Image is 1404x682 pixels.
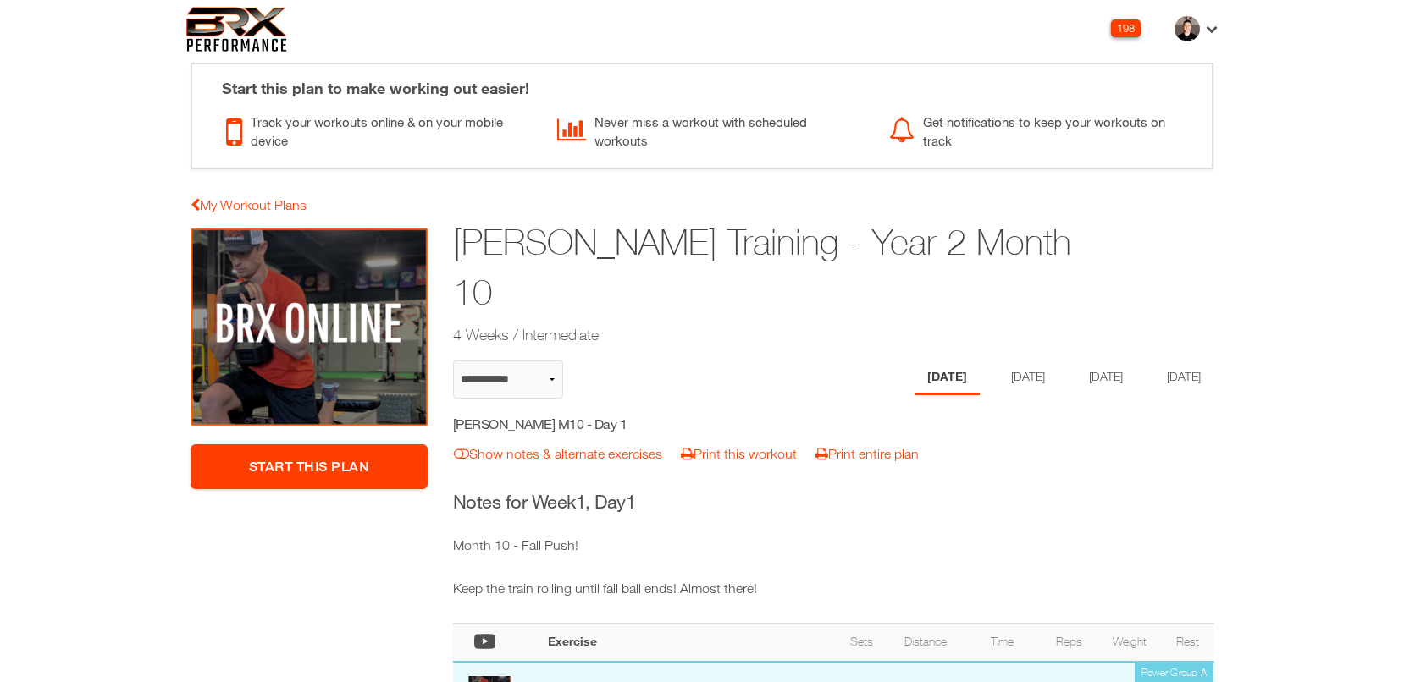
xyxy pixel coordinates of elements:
div: Track your workouts online & on your mobile device [226,108,532,151]
th: Exercise [539,624,836,662]
th: Reps [1042,624,1097,662]
div: Get notifications to keep your workouts on track [889,108,1195,151]
th: Weight [1097,624,1163,662]
li: Day 4 [1154,360,1213,395]
th: Distance [887,624,964,662]
li: Day 3 [1076,360,1136,395]
h5: [PERSON_NAME] M10 - Day 1 [453,415,755,433]
th: Rest [1163,624,1213,662]
img: Lianna Hull Training - Year 2 Month 10 [191,228,428,427]
div: Never miss a workout with scheduled workouts [557,108,863,151]
th: Sets [836,624,887,662]
img: 6f7da32581c89ca25d665dc3aae533e4f14fe3ef_original.svg [186,7,287,52]
h1: [PERSON_NAME] Training - Year 2 Month 10 [453,217,1083,317]
p: Month 10 - Fall Push! [453,536,1214,554]
div: 198 [1111,19,1141,37]
span: 1 [626,491,636,513]
a: Print this workout [681,446,797,461]
a: Start This Plan [191,444,428,489]
div: Start this plan to make working out easier! [205,64,1199,100]
h2: 4 Weeks / Intermediate [453,324,1083,345]
a: Print entire plan [815,446,919,461]
h3: Notes for Week , Day [453,489,1214,515]
img: thumb.jpg [1175,16,1200,41]
span: 1 [576,491,586,513]
th: Time [964,624,1042,662]
li: Day 1 [915,360,980,395]
a: Show notes & alternate exercises [454,446,662,461]
p: Keep the train rolling until fall ball ends! Almost there! [453,580,1214,597]
li: Day 2 [998,360,1058,395]
a: My Workout Plans [191,197,307,212]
